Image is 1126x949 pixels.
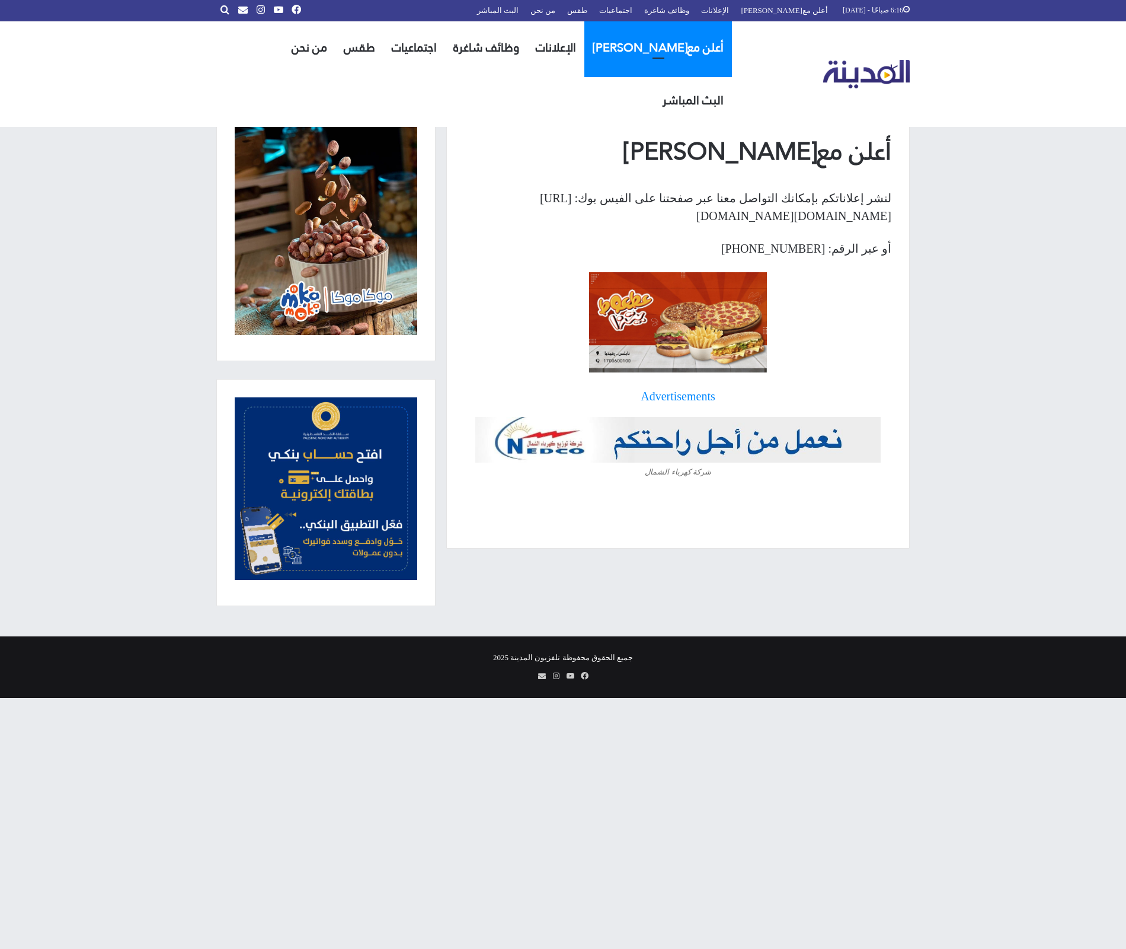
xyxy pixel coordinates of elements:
a: اجتماعيات [383,21,445,74]
h1: أعلن مع[PERSON_NAME] [465,135,891,168]
figcaption: شركة كهرباء الشمال [475,463,881,478]
a: من نحن [283,21,335,74]
a: Advertisements [465,387,891,405]
img: تلفزيون المدينة [823,60,910,89]
a: أعلن مع[PERSON_NAME] [584,21,732,74]
a: طقس [335,21,383,74]
a: البث المباشر [654,74,732,127]
p: أو عبر الرقم: [PHONE_NUMBER] [465,240,891,257]
a: وظائف شاغرة [445,21,527,74]
a: الإعلانات [527,21,584,74]
div: جميع الحقوق محفوظة تلفزيون المدينة 2025 [216,648,910,667]
aside: القائمة الجانبية الرئيسية [207,92,444,607]
p: لنشر إعلاناتكم بإمكانك التواصل معنا عبر صفحتنا على الفيس بوك: [URL][DOMAIN_NAME][DOMAIN_NAME] [465,189,891,225]
img: شركة كهرباء الشمال [475,417,881,463]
